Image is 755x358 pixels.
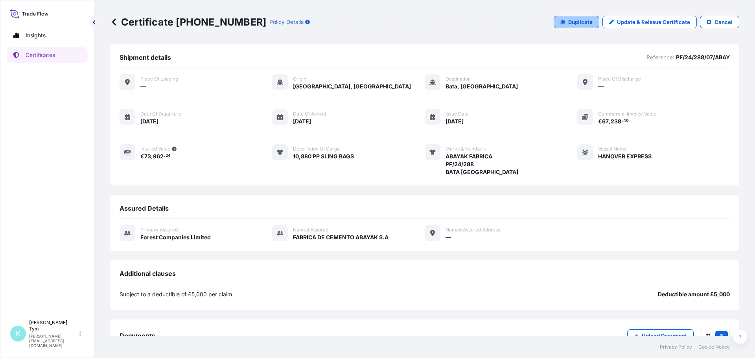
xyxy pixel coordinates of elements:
[642,332,687,340] p: Upload Document
[598,146,627,152] span: Vessel Name
[293,117,311,125] span: [DATE]
[598,152,652,160] span: HANOVER EXPRESS
[140,227,178,233] span: Primary assured
[658,290,730,298] p: Deductible amount £5,000
[646,53,674,61] p: Reference:
[598,83,604,90] span: —
[140,111,181,117] span: Date of departure
[446,117,464,125] span: [DATE]
[293,227,328,233] span: Named Assured
[293,83,411,90] span: [GEOGRAPHIC_DATA], [GEOGRAPHIC_DATA]
[446,111,469,117] span: Issue Date
[598,111,656,117] span: Commercial Invoice Value
[16,330,20,338] span: K
[602,16,697,28] a: Update & Reissue Certificate
[611,119,621,124] span: 238
[446,227,500,233] span: Named Assured Address
[698,344,730,350] a: Cookie Notice
[676,53,730,61] p: PF/24/288/07/ABAY
[151,154,153,159] span: ,
[140,233,211,241] span: Forest Companies Limited
[29,334,78,348] p: [PERSON_NAME][EMAIL_ADDRESS][DOMAIN_NAME]
[700,16,739,28] button: Cancel
[609,119,611,124] span: ,
[140,154,144,159] span: €
[293,111,326,117] span: Date of arrival
[623,119,629,122] span: 40
[446,83,518,90] span: Bata, [GEOGRAPHIC_DATA]
[446,152,518,176] span: ABAYAK FABRICA PF/24/288 BATA [GEOGRAPHIC_DATA]
[446,146,486,152] span: Marks & Numbers
[153,154,164,159] span: 962
[26,51,55,59] p: Certificates
[293,146,340,152] span: Description of cargo
[26,31,46,39] p: Insights
[120,270,176,277] span: Additional clauses
[446,76,471,82] span: Destination
[120,204,169,212] span: Assured Details
[140,76,178,82] span: Place of Loading
[627,329,694,342] button: Upload Document
[660,344,692,350] a: Privacy Policy
[598,76,641,82] span: Place of discharge
[714,18,733,26] p: Cancel
[120,332,155,340] span: Documents
[7,28,88,43] a: Insights
[140,146,170,152] span: Insured Value
[166,154,171,157] span: 24
[568,18,593,26] p: Duplicate
[293,233,389,241] span: FABRICA DE CEMENTO ABAYAK S.A
[164,154,165,157] span: .
[446,233,451,241] span: —
[140,117,158,125] span: [DATE]
[29,319,78,332] p: [PERSON_NAME] Tym
[110,16,266,28] p: Certificate [PHONE_NUMBER]
[622,119,623,122] span: .
[7,47,88,63] a: Certificates
[144,154,151,159] span: 73
[269,18,304,26] p: Policy Details
[554,16,599,28] a: Duplicate
[602,119,609,124] span: 67
[120,290,232,298] p: Subject to a deductible of £5,000 per claim
[293,76,306,82] span: Origin
[617,18,690,26] p: Update & Reissue Certificate
[120,53,171,61] span: Shipment details
[598,119,602,124] span: €
[293,152,354,160] span: 10,880 PP SLING BAGS
[140,83,146,90] span: —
